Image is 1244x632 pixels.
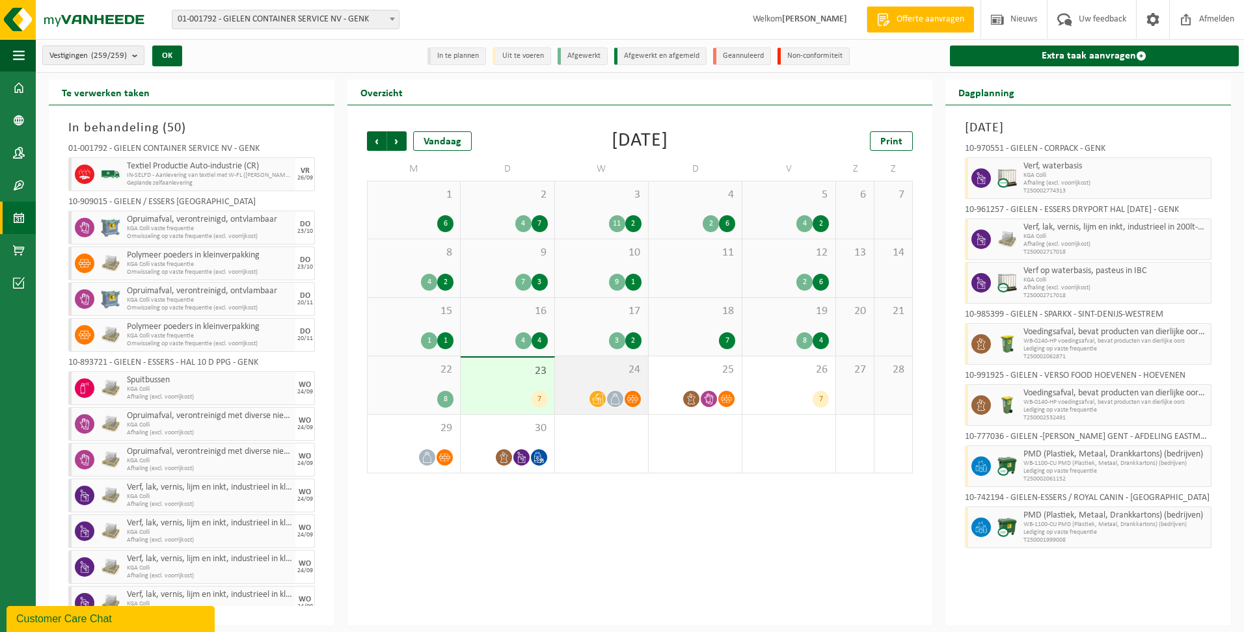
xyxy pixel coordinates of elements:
[1023,536,1208,544] span: T250001999008
[127,429,292,437] span: Afhaling (excl. voorrijkost)
[965,310,1211,323] div: 10-985399 - GIELEN - SPARKX - SINT-DENIJS-WESTREM
[467,246,547,260] span: 9
[997,273,1017,293] img: PB-IC-CU
[1023,414,1208,422] span: T250002532491
[127,554,292,564] span: Verf, lak, vernis, lijm en inkt, industrieel in kleinverpakking
[625,215,642,232] div: 2
[172,10,399,29] span: 01-001792 - GIELEN CONTAINER SERVICE NV - GENK
[101,254,120,273] img: LP-PA-00000-WDN-11
[127,269,292,276] span: Omwisseling op vaste frequentie (excl. voorrijkost)
[300,292,310,300] div: DO
[997,456,1017,476] img: WB-1100-CU
[367,131,386,151] span: Vorige
[297,425,313,431] div: 24/09
[813,215,829,232] div: 2
[127,493,292,501] span: KGA Colli
[625,332,642,349] div: 2
[101,289,120,309] img: PB-AP-0800-MET-02-01
[945,79,1027,105] h2: Dagplanning
[299,524,311,532] div: WO
[1023,161,1208,172] span: Verf, waterbasis
[612,131,668,151] div: [DATE]
[101,378,120,398] img: LP-PA-00000-WDN-11
[437,215,453,232] div: 6
[1023,521,1208,529] span: WB-1100-CU PMD (Plastiek, Metaal, Drankkartons) (bedrijven)
[374,188,453,202] span: 1
[127,421,292,429] span: KGA Colli
[997,168,1017,188] img: PB-IC-CU
[965,432,1211,445] div: 10-777036 - GIELEN -[PERSON_NAME] GENT - AFDELING EASTMAN - [GEOGRAPHIC_DATA]
[609,332,625,349] div: 3
[101,450,120,469] img: LP-PA-00000-WDN-11
[127,225,292,233] span: KGA Colli vaste frequentie
[655,188,735,202] span: 4
[555,157,649,181] td: W
[127,296,292,304] span: KGA Colli vaste frequentie
[515,215,532,232] div: 4
[493,47,551,65] li: Uit te voeren
[297,336,313,342] div: 20/11
[609,215,625,232] div: 11
[1023,529,1208,536] span: Lediging op vaste frequentie
[300,328,310,336] div: DO
[796,215,813,232] div: 4
[742,157,836,181] td: V
[467,421,547,436] span: 30
[1023,449,1208,460] span: PMD (Plastiek, Metaal, Drankkartons) (bedrijven)
[127,411,292,421] span: Opruimafval, verontreinigd met diverse niet-gevaarlijke afvalstoffen
[881,304,906,319] span: 21
[101,557,120,577] img: LP-PA-00000-WDN-11
[413,131,472,151] div: Vandaag
[127,179,292,187] span: Geplande zelfaanlevering
[127,518,292,529] span: Verf, lak, vernis, lijm en inkt, industrieel in kleinverpakking
[950,46,1239,66] a: Extra taak aanvragen
[127,564,292,572] span: KGA Colli
[101,486,120,505] img: LP-PA-00000-WDN-11
[127,447,292,457] span: Opruimafval, verontreinigd met diverse niet-gevaarlijke afvalstoffen
[374,246,453,260] span: 8
[127,393,292,401] span: Afhaling (excl. voorrijkost)
[127,172,292,179] span: IN-SELFD - Aanlevering van textiel met W-FL ([PERSON_NAME])
[749,363,829,377] span: 26
[997,334,1017,354] img: WB-0240-HPE-GN-50
[655,363,735,377] span: 25
[297,300,313,306] div: 20/11
[427,47,486,65] li: In te plannen
[532,391,548,408] div: 7
[467,364,547,378] span: 23
[880,137,902,147] span: Print
[874,157,913,181] td: Z
[127,536,292,544] span: Afhaling (excl. voorrijkost)
[152,46,182,66] button: OK
[127,261,292,269] span: KGA Colli vaste frequentie
[843,304,867,319] span: 20
[299,560,311,568] div: WO
[297,568,313,574] div: 24/09
[347,79,416,105] h2: Overzicht
[965,118,1211,138] h3: [DATE]
[1023,467,1208,475] span: Lediging op vaste frequentie
[655,304,735,319] span: 18
[437,274,453,291] div: 2
[1023,233,1208,241] span: KGA Colli
[1023,222,1208,233] span: Verf, lak, vernis, lijm en inkt, industrieel in 200lt-vat
[1023,241,1208,248] span: Afhaling (excl. voorrijkost)
[127,465,292,473] span: Afhaling (excl. voorrijkost)
[127,457,292,465] span: KGA Colli
[101,414,120,434] img: LP-PA-00000-WDN-11
[297,532,313,538] div: 24/09
[91,51,127,60] count: (259/259)
[299,488,311,496] div: WO
[782,14,847,24] strong: [PERSON_NAME]
[719,332,735,349] div: 7
[101,325,120,345] img: LP-PA-00000-WDN-11
[749,304,829,319] span: 19
[561,246,642,260] span: 10
[7,603,217,632] iframe: chat widget
[965,494,1211,507] div: 10-742194 - GIELEN-ESSERS / ROYAL CANIN - [GEOGRAPHIC_DATA]
[297,389,313,395] div: 24/09
[299,596,311,603] div: WO
[437,391,453,408] div: 8
[127,332,292,340] span: KGA Colli vaste frequentie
